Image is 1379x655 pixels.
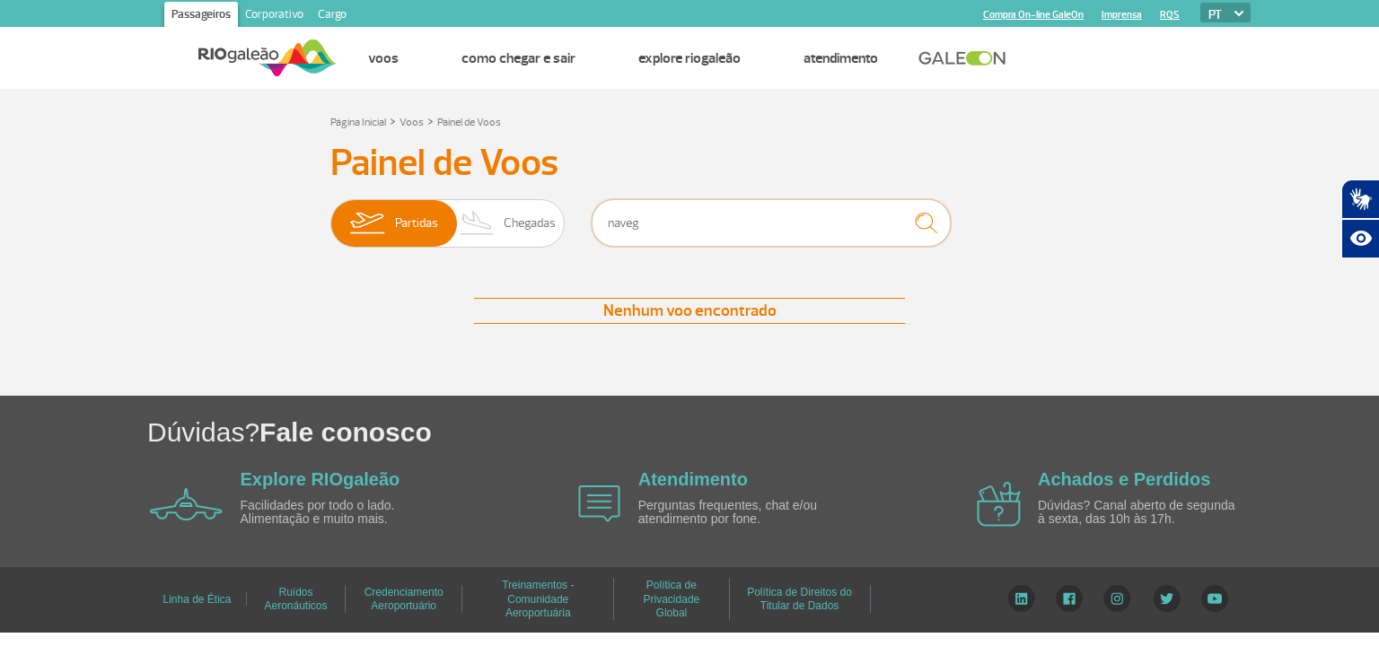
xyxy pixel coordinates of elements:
a: Achados e Perdidos [1038,469,1210,489]
a: > [390,110,396,131]
p: Dúvidas? Canal aberto de segunda à sexta, das 10h às 17h. [1038,499,1244,527]
p: Perguntas frequentes, chat e/ou atendimento por fone. [638,499,845,527]
a: > [427,110,434,131]
a: Voos [400,116,424,129]
a: Treinamentos - Comunidade Aeroportuária [502,572,574,625]
p: Facilidades por todo o lado. Alimentação e muito mais. [241,499,447,527]
a: Linha de Ética [162,587,231,612]
a: Credenciamento Aeroportuário [365,580,444,618]
img: Twitter [1153,585,1181,612]
a: Cargo [311,2,354,31]
button: Abrir recursos assistivos. [1341,219,1379,258]
a: Corporativo [238,2,311,31]
span: Chegadas [504,200,556,247]
span: Fale conosco [259,417,432,447]
h3: Painel de Voos [330,141,1049,186]
img: airplane icon [578,485,620,522]
a: Explore RIOgaleão [638,49,741,67]
div: Nenhum voo encontrado [474,298,905,324]
a: Voos [368,49,399,67]
img: airplane icon [977,482,1021,527]
a: Política de Direitos do Titular de Dados [747,580,852,618]
a: Passageiros [164,2,238,31]
img: airplane icon [150,488,223,520]
div: Plugin de acessibilidade da Hand Talk. [1341,179,1379,258]
a: Painel de Voos [437,116,501,129]
img: slider-desembarque [451,200,504,247]
a: Política de Privacidade Global [644,572,700,625]
a: Atendimento [638,469,748,489]
img: slider-embarque [338,200,395,247]
a: Explore RIOgaleão [241,469,400,489]
img: LinkedIn [1007,585,1035,612]
a: RQS [1160,9,1180,21]
a: Compra On-line GaleOn [983,9,1084,21]
img: Instagram [1103,585,1131,612]
img: YouTube [1201,585,1228,612]
a: Imprensa [1102,9,1142,21]
input: Voo, cidade ou cia aérea [592,199,951,247]
span: Partidas [395,200,438,247]
button: Abrir tradutor de língua de sinais. [1341,179,1379,219]
h1: Dúvidas? [147,414,1379,450]
a: Como chegar e sair [461,49,575,67]
a: Ruídos Aeronáuticos [264,580,327,618]
a: Atendimento [804,49,878,67]
img: Facebook [1056,585,1083,612]
a: Página Inicial [330,116,386,129]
